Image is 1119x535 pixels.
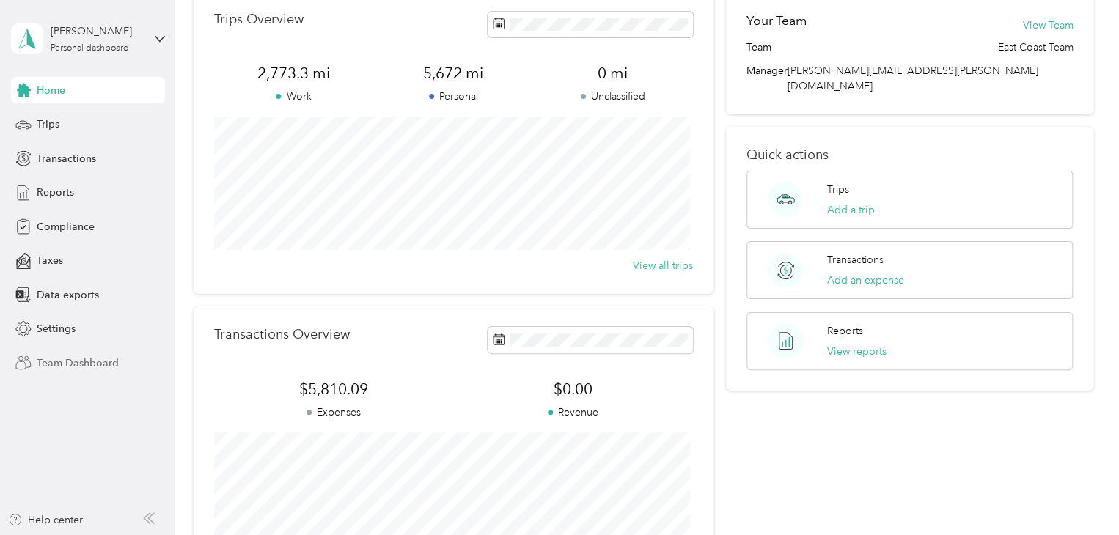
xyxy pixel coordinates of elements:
[51,23,142,39] div: [PERSON_NAME]
[373,89,533,104] p: Personal
[37,287,99,303] span: Data exports
[214,89,374,104] p: Work
[827,344,887,359] button: View reports
[37,253,63,268] span: Taxes
[51,44,129,53] div: Personal dashboard
[37,185,74,200] span: Reports
[214,63,374,84] span: 2,773.3 mi
[1022,18,1073,33] button: View Team
[827,252,884,267] p: Transactions
[37,355,119,371] span: Team Dashboard
[37,151,96,166] span: Transactions
[214,405,453,420] p: Expenses
[533,89,693,104] p: Unclassified
[533,63,693,84] span: 0 mi
[373,63,533,84] span: 5,672 mi
[827,202,875,218] button: Add a trip
[214,327,350,342] p: Transactions Overview
[214,379,453,399] span: $5,810.09
[37,321,76,336] span: Settings
[1037,453,1119,535] iframe: Everlance-gr Chat Button Frame
[746,147,1073,163] p: Quick actions
[37,219,95,235] span: Compliance
[37,117,59,132] span: Trips
[788,64,1038,92] span: [PERSON_NAME][EMAIL_ADDRESS][PERSON_NAME][DOMAIN_NAME]
[827,182,849,197] p: Trips
[746,40,771,55] span: Team
[827,323,863,339] p: Reports
[746,63,788,94] span: Manager
[453,405,692,420] p: Revenue
[214,12,304,27] p: Trips Overview
[827,273,904,288] button: Add an expense
[746,12,807,30] h2: Your Team
[633,258,693,273] button: View all trips
[37,83,65,98] span: Home
[453,379,692,399] span: $0.00
[997,40,1073,55] span: East Coast Team
[8,512,83,528] button: Help center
